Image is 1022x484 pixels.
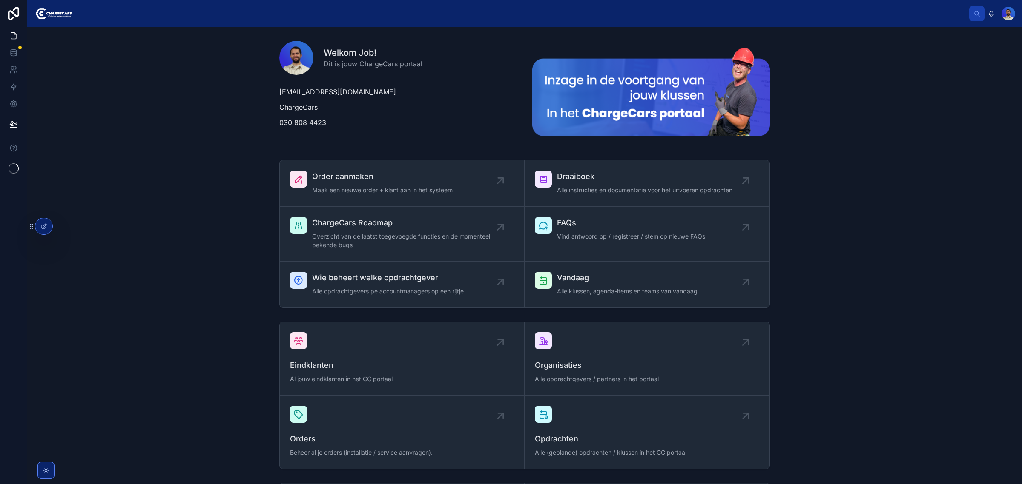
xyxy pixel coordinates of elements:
span: Wie beheert welke opdrachtgever [312,272,464,284]
a: Order aanmakenMaak een nieuwe order + klant aan in het systeem [280,160,525,207]
a: DraaiboekAlle instructies en documentatie voor het uitvoeren opdrachten [525,160,769,207]
img: App logo [34,7,72,20]
span: Orders [290,433,514,445]
span: Order aanmaken [312,171,453,182]
h1: Welkom Job! [324,47,422,59]
a: ChargeCars RoadmapOverzicht van de laatst toegevoegde functies en de momenteel bekende bugs [280,207,525,262]
span: Alle opdrachtgevers / partners in het portaal [535,375,759,383]
span: Eindklanten [290,359,514,371]
a: OpdrachtenAlle (geplande) opdrachten / klussen in het CC portaal [525,396,769,469]
span: Organisaties [535,359,759,371]
span: Alle klussen, agenda-items en teams van vandaag [557,287,698,296]
span: Vind antwoord op / registreer / stem op nieuwe FAQs [557,232,705,241]
span: Alle (geplande) opdrachten / klussen in het CC portaal [535,448,759,457]
span: Dit is jouw ChargeCars portaal [324,59,422,69]
p: ChargeCars [279,102,517,112]
p: [EMAIL_ADDRESS][DOMAIN_NAME] [279,87,517,97]
span: Vandaag [557,272,698,284]
span: Beheer al je orders (installatie / service aanvragen). [290,448,514,457]
a: EindklantenAl jouw eindklanten in het CC portaal [280,322,525,396]
div: scrollable content [79,12,969,15]
img: 23681-Frame-213-(2).png [532,48,770,136]
a: VandaagAlle klussen, agenda-items en teams van vandaag [525,262,769,307]
span: ChargeCars Roadmap [312,217,500,229]
a: Wie beheert welke opdrachtgeverAlle opdrachtgevers pe accountmanagers op een rijtje [280,262,525,307]
span: Alle opdrachtgevers pe accountmanagers op een rijtje [312,287,464,296]
span: Opdrachten [535,433,759,445]
span: FAQs [557,217,705,229]
a: OrdersBeheer al je orders (installatie / service aanvragen). [280,396,525,469]
span: Overzicht van de laatst toegevoegde functies en de momenteel bekende bugs [312,232,500,249]
p: 030 808 4423 [279,117,517,128]
span: Alle instructies en documentatie voor het uitvoeren opdrachten [557,186,732,194]
a: OrganisatiesAlle opdrachtgevers / partners in het portaal [525,322,769,396]
span: Draaiboek [557,171,732,182]
span: Maak een nieuwe order + klant aan in het systeem [312,186,453,194]
a: FAQsVind antwoord op / registreer / stem op nieuwe FAQs [525,207,769,262]
span: Al jouw eindklanten in het CC portaal [290,375,514,383]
